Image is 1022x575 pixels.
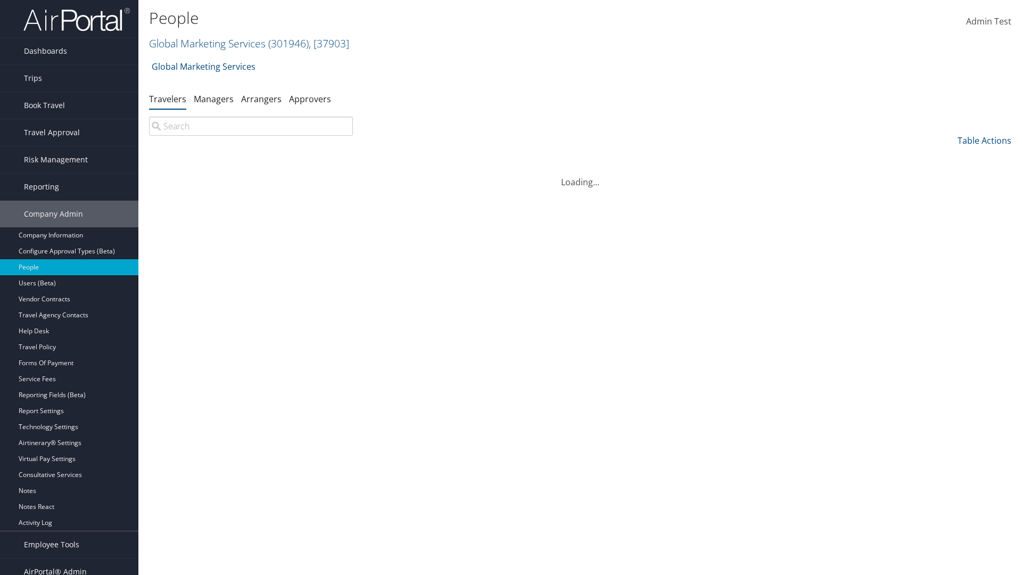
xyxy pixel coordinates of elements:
span: ( 301946 ) [268,36,309,51]
span: Risk Management [24,146,88,173]
a: Travelers [149,93,186,105]
span: Trips [24,65,42,92]
a: Managers [194,93,234,105]
a: Admin Test [966,5,1011,38]
span: Travel Approval [24,119,80,146]
div: Loading... [149,163,1011,188]
input: Search [149,117,353,136]
a: Arrangers [241,93,282,105]
a: Approvers [289,93,331,105]
a: Global Marketing Services [152,56,256,77]
span: Company Admin [24,201,83,227]
span: Employee Tools [24,531,79,558]
span: , [ 37903 ] [309,36,349,51]
h1: People [149,7,724,29]
img: airportal-logo.png [23,7,130,32]
span: Reporting [24,174,59,200]
a: Global Marketing Services [149,36,349,51]
span: Admin Test [966,15,1011,27]
a: Table Actions [958,135,1011,146]
span: Book Travel [24,92,65,119]
span: Dashboards [24,38,67,64]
